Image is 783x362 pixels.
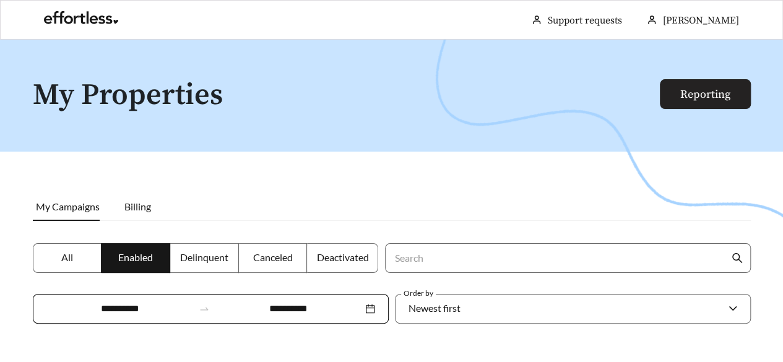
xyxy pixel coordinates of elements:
[409,302,461,314] span: Newest first
[732,252,743,264] span: search
[680,87,730,101] a: Reporting
[180,251,228,263] span: Delinquent
[660,79,751,109] button: Reporting
[199,303,210,314] span: swap-right
[118,251,153,263] span: Enabled
[61,251,73,263] span: All
[548,14,622,27] a: Support requests
[316,251,368,263] span: Deactivated
[33,79,661,112] h1: My Properties
[124,200,151,212] span: Billing
[253,251,293,263] span: Canceled
[199,303,210,314] span: to
[36,200,100,212] span: My Campaigns
[663,14,739,27] span: [PERSON_NAME]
